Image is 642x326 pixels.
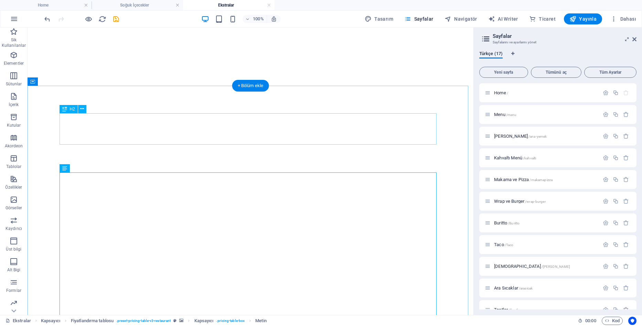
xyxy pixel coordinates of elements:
span: . pricing-table-box [216,317,245,325]
button: save [112,15,120,23]
span: Yeni sayfa [482,70,525,74]
button: 100% [243,15,267,23]
div: Ayarlar [603,112,609,117]
button: Sayfalar [402,13,436,24]
span: /kahvalti [523,156,536,160]
i: Bu element, özelleştirilebilir bir ön ayar [173,319,176,323]
span: /ana-yemek [528,135,547,138]
div: Ayarlar [603,198,609,204]
span: Sayfayı açmak için tıkla [494,220,520,225]
button: undo [43,15,51,23]
p: Kaydırıcı [6,226,22,231]
div: + Bölüm ekle [232,80,269,92]
div: Sil [623,263,629,269]
span: Sayfayı açmak için tıkla [494,155,536,160]
button: Kod [602,317,623,325]
span: Sayfayı açmak için tıkla [494,112,516,117]
span: . preset-pricing-table-v3-restaurant [116,317,171,325]
span: /Tostlar [509,308,521,312]
span: /[PERSON_NAME] [542,265,570,269]
div: Kahvaltı Menü/kahvalti [492,156,599,160]
span: Sayfayı açmak için tıkla [494,90,508,95]
p: İçerik [9,102,19,107]
div: Home/ [492,91,599,95]
div: [PERSON_NAME]/ana-yemek [492,134,599,138]
h6: 100% [253,15,264,23]
span: Türkçe (17) [479,50,503,59]
i: Geri al: Metni değiştir (Ctrl+Z) [43,15,51,23]
div: Çoğalt [613,242,619,248]
h6: Oturum süresi [578,317,596,325]
button: Tüm Ayarlar [584,67,636,78]
div: Çoğalt [613,285,619,291]
div: Makarna ve Pizza/makarnapizza [492,177,599,182]
span: Sayfalar [404,15,434,22]
span: Seçmek için tıkla. Düzenlemek için çift tıkla [71,317,114,325]
div: Wrap ve Burger/wrap-burger [492,199,599,203]
i: Kaydet (Ctrl+S) [112,15,120,23]
span: : [590,318,591,323]
button: Ön izleme modundan çıkıp düzenlemeye devam etmek için buraya tıklayın [84,15,93,23]
div: Ayarlar [603,242,609,248]
span: /makarnapizza [529,178,553,182]
div: Çoğalt [613,177,619,182]
p: Sütunlar [6,81,22,87]
h3: Sayfalarını ve ayarlarını yönet [493,39,623,45]
i: Sayfayı yeniden yükleyin [98,15,106,23]
span: Sayfayı açmak için tıkla [494,134,547,139]
span: / [507,91,508,95]
span: /arasicak [519,286,533,290]
div: Başlangıç sayfası silinemez [623,90,629,96]
span: Kod [605,317,620,325]
h4: Ekstralar [183,1,275,9]
div: Dil Sekmeleri [479,51,636,64]
div: Ayarlar [603,285,609,291]
p: Tablolar [6,164,22,169]
a: Seçimi iptal etmek için tıkla. Sayfaları açmak için çift tıkla [6,317,31,325]
div: Buritto/Buritto [492,221,599,225]
div: Menu/menu [492,112,599,117]
span: AI Writer [488,15,518,22]
p: Kutular [7,123,21,128]
div: Sil [623,177,629,182]
button: Yeni sayfa [479,67,528,78]
span: Seçmek için tıkla. Düzenlemek için çift tıkla [194,317,214,325]
p: Görseller [6,205,22,211]
button: Usercentrics [628,317,636,325]
span: /wrap-burger [525,200,546,203]
div: Sil [623,220,629,226]
span: Yayınla [569,15,597,22]
div: Sil [623,133,629,139]
div: Sil [623,155,629,161]
div: Ayarlar [603,155,609,161]
button: Tümünü aç [531,67,582,78]
span: Sayfayı açmak için tıkla [494,199,546,204]
div: Çoğalt [613,155,619,161]
div: Çoğalt [613,198,619,204]
div: Ayarlar [603,177,609,182]
span: /menu [506,113,517,117]
span: Navigatör [445,15,477,22]
div: Sil [623,242,629,248]
div: Sil [623,198,629,204]
p: Özellikler [5,185,22,190]
span: Sayfayı açmak için tıkla [494,285,533,291]
span: Tümünü aç [534,70,579,74]
div: Tostlar/Tostlar [492,307,599,312]
div: Sil [623,112,629,117]
span: /Buritto [508,221,520,225]
span: H2 [70,107,75,111]
span: /Taco [505,243,514,247]
button: Dahası [608,13,639,24]
button: Ticaret [526,13,558,24]
p: Formlar [6,288,21,293]
p: Akordeon [5,143,23,149]
div: Çoğalt [613,133,619,139]
div: Ayarlar [603,133,609,139]
div: Ayarlar [603,90,609,96]
div: Ara Sıcaklar/arasicak [492,286,599,290]
button: Tasarım [362,13,396,24]
div: Çoğalt [613,263,619,269]
div: Çoğalt [613,220,619,226]
span: Tüm Ayarlar [587,70,633,74]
